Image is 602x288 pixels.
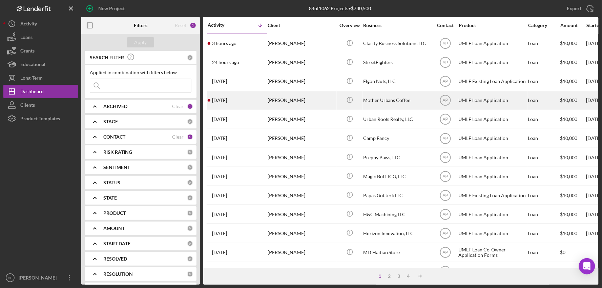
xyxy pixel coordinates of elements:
[212,155,227,160] time: 2025-08-07 19:22
[268,186,335,204] div: [PERSON_NAME]
[560,73,586,90] div: $10,000
[81,2,131,15] button: New Project
[268,224,335,242] div: [PERSON_NAME]
[309,6,371,11] div: 84 of 1062 Projects • $730,500
[459,110,526,128] div: UMLF Loan Application
[363,263,431,281] div: MD Haitian Store
[187,149,193,155] div: 0
[134,37,147,47] div: Apply
[103,104,127,109] b: ARCHIVED
[3,17,78,30] button: Activity
[459,73,526,90] div: UMLF Existing Loan Application
[172,104,184,109] div: Clear
[3,271,78,285] button: AP[PERSON_NAME]
[187,164,193,170] div: 0
[212,231,227,236] time: 2025-08-04 20:49
[459,205,526,223] div: UMLF Loan Application
[212,98,227,103] time: 2025-08-12 01:00
[3,85,78,98] button: Dashboard
[20,44,35,59] div: Grants
[3,44,78,58] a: Grants
[528,224,560,242] div: Loan
[8,276,13,280] text: AP
[363,110,431,128] div: Urban Roots Realty, LLC
[212,250,227,255] time: 2025-08-04 16:42
[187,119,193,125] div: 0
[187,256,193,262] div: 0
[103,256,127,262] b: RESOLVED
[134,23,147,28] b: Filters
[560,205,586,223] div: $10,000
[212,193,227,198] time: 2025-08-06 01:26
[98,2,125,15] div: New Project
[394,273,404,279] div: 3
[20,112,60,127] div: Product Templates
[363,91,431,109] div: Mother Urbans Coffee
[3,58,78,71] button: Educational
[268,110,335,128] div: [PERSON_NAME]
[459,263,526,281] div: UMLF Loan Application
[187,210,193,216] div: 0
[3,98,78,112] a: Clients
[268,35,335,53] div: [PERSON_NAME]
[187,55,193,61] div: 0
[187,103,193,109] div: 1
[459,91,526,109] div: UMLF Loan Application
[459,129,526,147] div: UMLF Loan Application
[175,23,186,28] div: Reset
[3,30,78,44] button: Loans
[560,186,586,204] div: $10,000
[459,23,526,28] div: Product
[560,167,586,185] div: $10,000
[187,195,193,201] div: 0
[187,134,193,140] div: 1
[17,271,61,286] div: [PERSON_NAME]
[3,112,78,125] button: Product Templates
[268,205,335,223] div: [PERSON_NAME]
[20,85,44,100] div: Dashboard
[187,241,193,247] div: 0
[442,98,448,103] text: AP
[528,167,560,185] div: Loan
[528,205,560,223] div: Loan
[363,167,431,185] div: Magic Buff TCG, LLC
[560,91,586,109] div: $10,000
[187,225,193,231] div: 0
[442,250,448,255] text: AP
[90,55,124,60] b: SEARCH FILTER
[528,73,560,90] div: Loan
[20,58,45,73] div: Educational
[268,244,335,262] div: [PERSON_NAME]
[528,129,560,147] div: Loan
[442,174,448,179] text: AP
[103,226,125,231] b: AMOUNT
[528,148,560,166] div: Loan
[560,35,586,53] div: $10,000
[459,35,526,53] div: UMLF Loan Application
[567,2,582,15] div: Export
[560,244,586,262] div: $0
[459,186,526,204] div: UMLF Existing Loan Application
[190,22,196,29] div: 2
[103,134,125,140] b: CONTACT
[103,210,126,216] b: PRODUCT
[363,186,431,204] div: Papas Got Jerk LLC
[433,23,458,28] div: Contact
[528,91,560,109] div: Loan
[375,273,385,279] div: 1
[268,73,335,90] div: [PERSON_NAME]
[442,193,448,198] text: AP
[363,73,431,90] div: Elgon Nuts, LLC
[268,23,335,28] div: Client
[212,60,239,65] time: 2025-08-13 20:21
[459,167,526,185] div: UMLF Loan Application
[208,22,237,28] div: Activity
[528,263,560,281] div: Loan
[363,54,431,71] div: StreetFighters
[20,71,43,86] div: Long-Term
[528,23,560,28] div: Category
[363,129,431,147] div: Camp Fancy
[212,79,227,84] time: 2025-08-12 23:51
